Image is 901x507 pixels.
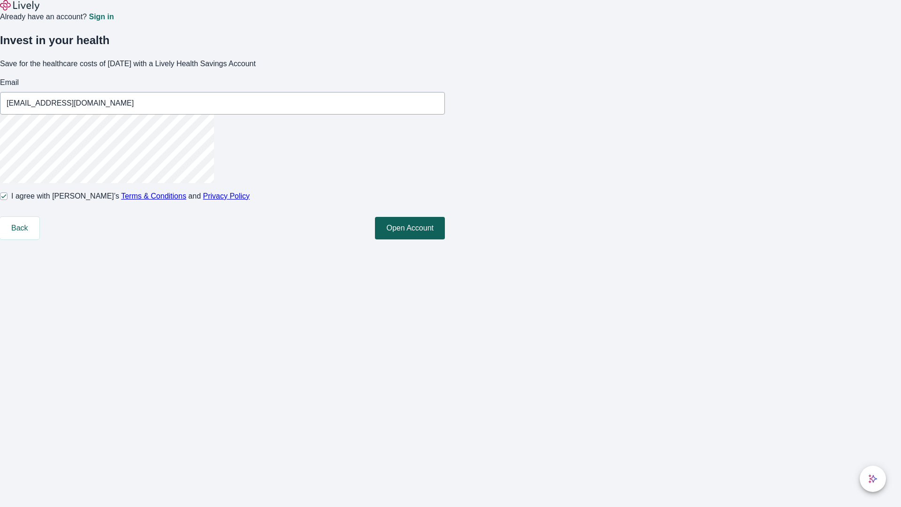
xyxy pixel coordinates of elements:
span: I agree with [PERSON_NAME]’s and [11,191,250,202]
button: Open Account [375,217,445,239]
a: Terms & Conditions [121,192,186,200]
a: Privacy Policy [203,192,250,200]
svg: Lively AI Assistant [868,474,878,484]
a: Sign in [89,13,114,21]
button: chat [860,466,886,492]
